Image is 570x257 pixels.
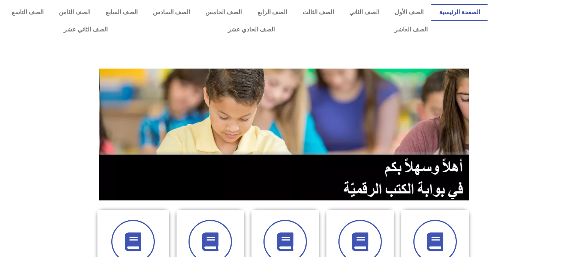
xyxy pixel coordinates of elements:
a: الصف الثاني عشر [4,21,168,38]
a: الصف الحادي عشر [168,21,334,38]
a: الصف العاشر [335,21,488,38]
a: الصفحة الرئيسية [431,4,488,21]
a: الصف السابع [98,4,145,21]
a: الصف الرابع [250,4,295,21]
a: الصف الخامس [198,4,250,21]
a: الصف التاسع [4,4,51,21]
a: الصف الثاني [341,4,387,21]
a: الصف السادس [145,4,198,21]
a: الصف الثامن [51,4,98,21]
a: الصف الثالث [295,4,341,21]
a: الصف الأول [387,4,431,21]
